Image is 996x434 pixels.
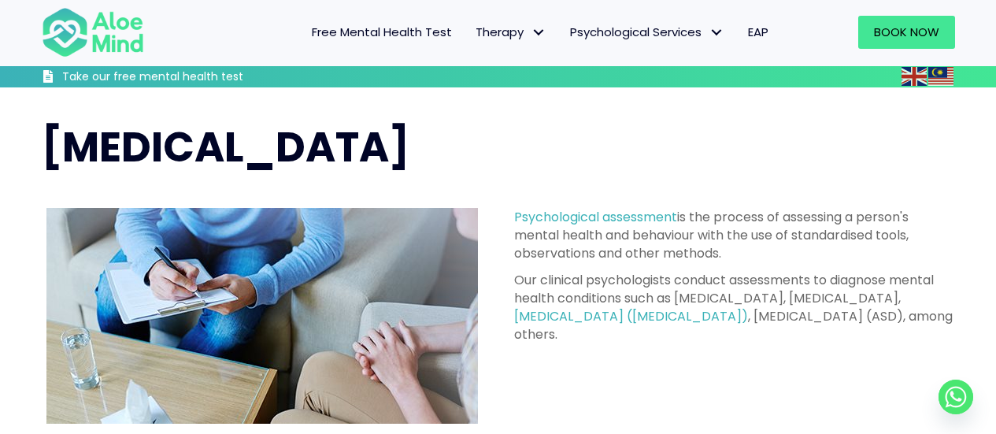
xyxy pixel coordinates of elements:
[736,16,780,49] a: EAP
[514,208,677,226] a: Psychological assessment
[874,24,939,40] span: Book Now
[300,16,464,49] a: Free Mental Health Test
[514,307,748,325] a: [MEDICAL_DATA] ([MEDICAL_DATA])
[42,69,328,87] a: Take our free mental health test
[165,16,780,49] nav: Menu
[46,208,478,424] img: psychological assessment
[902,67,927,86] img: en
[748,24,768,40] span: EAP
[570,24,724,40] span: Psychological Services
[528,21,550,44] span: Therapy: submenu
[42,118,409,176] span: [MEDICAL_DATA]
[464,16,558,49] a: TherapyTherapy: submenu
[514,271,955,344] p: Our clinical psychologists conduct assessments to diagnose mental health conditions such as [MEDI...
[62,69,328,85] h3: Take our free mental health test
[42,6,144,58] img: Aloe mind Logo
[858,16,955,49] a: Book Now
[558,16,736,49] a: Psychological ServicesPsychological Services: submenu
[514,208,955,263] p: is the process of assessing a person's mental health and behaviour with the use of standardised t...
[939,380,973,414] a: Whatsapp
[312,24,452,40] span: Free Mental Health Test
[928,67,955,85] a: Malay
[705,21,728,44] span: Psychological Services: submenu
[928,67,953,86] img: ms
[902,67,928,85] a: English
[476,24,546,40] span: Therapy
